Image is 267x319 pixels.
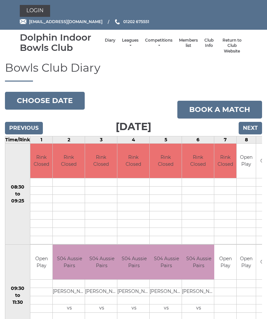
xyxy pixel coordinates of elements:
[5,92,85,110] button: Choose date
[177,101,262,119] a: Book a match
[150,136,182,143] td: 5
[123,19,149,24] span: 01202 675551
[150,144,182,178] td: Rink Closed
[117,288,151,296] td: [PERSON_NAME]
[182,144,214,178] td: Rink Closed
[214,245,236,279] td: Open Play
[85,304,118,312] td: vs
[30,136,53,143] td: 1
[182,304,215,312] td: vs
[53,304,86,312] td: vs
[30,245,52,279] td: Open Play
[53,288,86,296] td: [PERSON_NAME]
[182,136,214,143] td: 6
[20,19,26,24] img: Email
[30,144,52,178] td: Rink Closed
[179,38,198,49] a: Members list
[239,122,262,134] input: Next
[182,288,215,296] td: [PERSON_NAME]
[220,38,244,54] a: Return to Club Website
[5,62,262,82] h1: Bowls Club Diary
[237,245,256,279] td: Open Play
[237,136,256,143] td: 8
[117,304,151,312] td: vs
[85,144,117,178] td: Rink Closed
[53,144,85,178] td: Rink Closed
[117,136,150,143] td: 4
[53,136,85,143] td: 2
[204,38,214,49] a: Club Info
[214,144,236,178] td: Rink Closed
[117,245,151,279] td: S04 Aussie Pairs
[20,18,103,25] a: Email [EMAIL_ADDRESS][DOMAIN_NAME]
[150,288,183,296] td: [PERSON_NAME]
[85,245,118,279] td: S04 Aussie Pairs
[85,288,118,296] td: [PERSON_NAME]
[150,245,183,279] td: S04 Aussie Pairs
[20,32,102,53] div: Dolphin Indoor Bowls Club
[145,38,172,49] a: Competitions
[5,136,30,143] td: Time/Rink
[5,143,30,245] td: 08:30 to 09:25
[117,144,149,178] td: Rink Closed
[114,18,149,25] a: Phone us 01202 675551
[85,136,117,143] td: 3
[237,144,256,178] td: Open Play
[182,245,215,279] td: S04 Aussie Pairs
[53,245,86,279] td: S04 Aussie Pairs
[150,304,183,312] td: vs
[105,38,115,43] a: Diary
[115,19,120,24] img: Phone us
[214,136,237,143] td: 7
[5,122,43,134] input: Previous
[122,38,138,49] a: Leagues
[29,19,103,24] span: [EMAIL_ADDRESS][DOMAIN_NAME]
[20,5,50,17] a: Login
